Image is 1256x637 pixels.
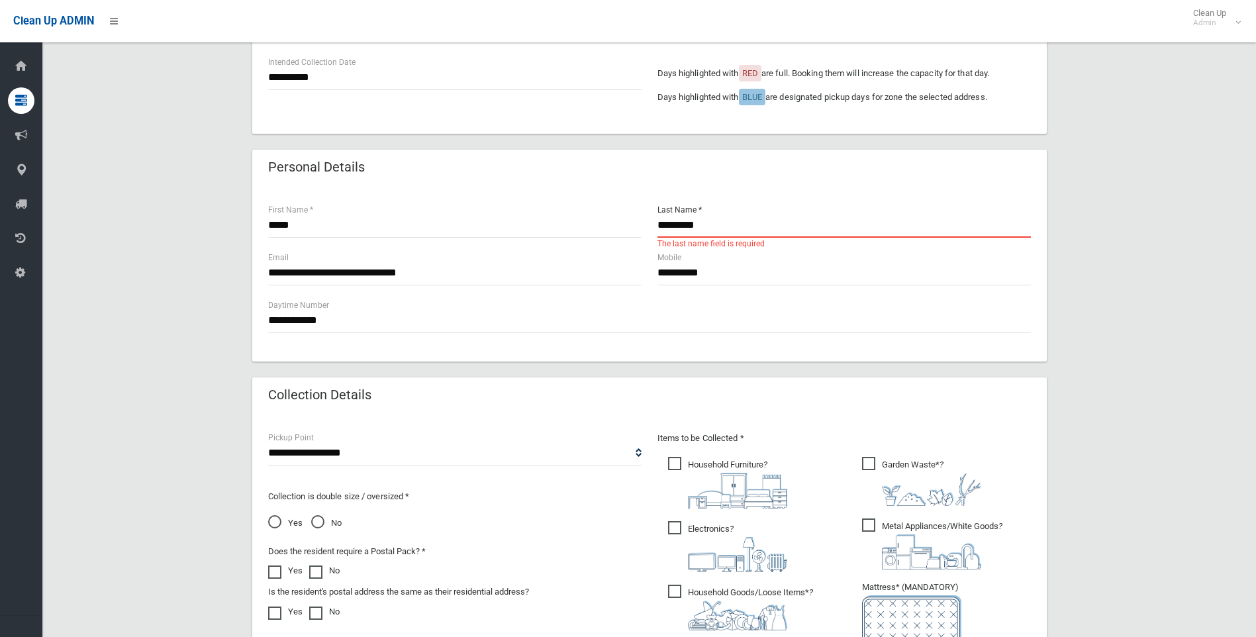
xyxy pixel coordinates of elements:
[13,15,94,27] span: Clean Up ADMIN
[862,518,1002,569] span: Metal Appliances/White Goods
[742,68,758,78] span: RED
[309,563,340,579] label: No
[688,601,787,630] img: b13cc3517677393f34c0a387616ef184.png
[688,524,787,572] i: ?
[268,604,303,620] label: Yes
[657,236,765,251] span: The last name field is required
[311,515,342,531] span: No
[668,521,787,572] span: Electronics
[882,473,981,506] img: 4fd8a5c772b2c999c83690221e5242e0.png
[688,473,787,509] img: aa9efdbe659d29b613fca23ba79d85cb.png
[742,92,762,102] span: BLUE
[882,460,981,506] i: ?
[657,430,1031,446] p: Items to be Collected *
[688,460,787,509] i: ?
[1193,18,1226,28] small: Admin
[668,585,813,630] span: Household Goods/Loose Items*
[657,66,1031,81] p: Days highlighted with are full. Booking them will increase the capacity for that day.
[657,89,1031,105] p: Days highlighted with are designated pickup days for zone the selected address.
[268,544,426,560] label: Does the resident require a Postal Pack? *
[309,604,340,620] label: No
[882,534,981,569] img: 36c1b0289cb1767239cdd3de9e694f19.png
[1186,8,1239,28] span: Clean Up
[668,457,787,509] span: Household Furniture
[862,457,981,506] span: Garden Waste*
[268,563,303,579] label: Yes
[688,587,813,630] i: ?
[268,584,529,600] label: Is the resident's postal address the same as their residential address?
[688,537,787,572] img: 394712a680b73dbc3d2a6a3a7ffe5a07.png
[268,489,642,505] p: Collection is double size / oversized *
[252,382,387,408] header: Collection Details
[882,521,1002,569] i: ?
[268,515,303,531] span: Yes
[252,154,381,180] header: Personal Details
